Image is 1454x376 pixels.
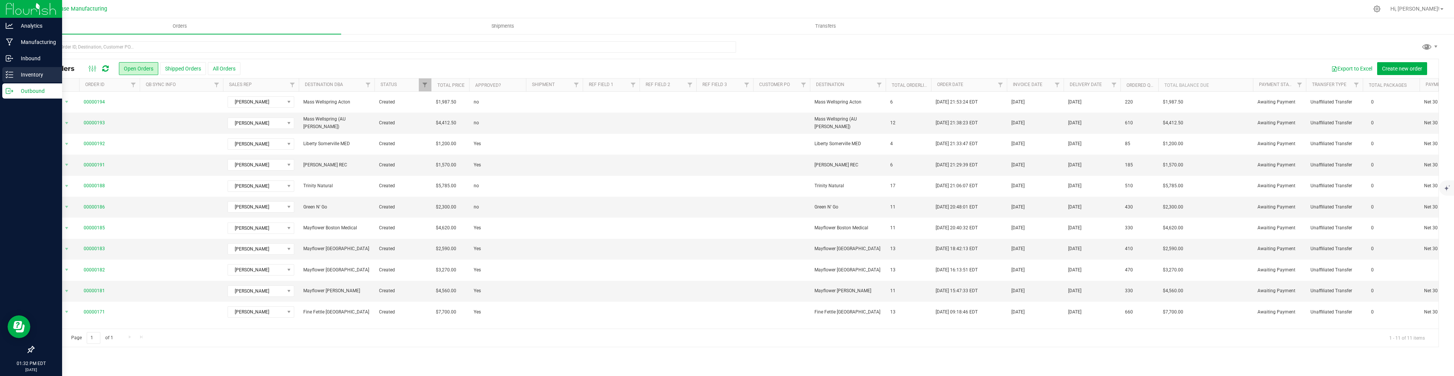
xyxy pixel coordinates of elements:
[1257,161,1301,169] span: Awaiting Payment
[208,62,240,75] button: All Orders
[890,204,895,211] span: 11
[741,78,753,91] a: Filter
[1257,182,1301,190] span: Awaiting Payment
[936,204,978,211] span: [DATE] 20:48:01 EDT
[1310,266,1358,274] span: Unaffiliated Transfer
[379,224,427,232] span: Created
[1163,182,1183,190] span: $5,785.00
[890,224,895,232] span: 11
[814,309,881,316] span: Fine Fettle [GEOGRAPHIC_DATA]
[474,119,479,127] span: no
[13,70,59,79] p: Inventory
[1310,224,1358,232] span: Unaffiliated Transfer
[303,140,370,147] span: Liberty Somerville MED
[162,23,197,30] span: Orders
[1310,119,1358,127] span: Unaffiliated Transfer
[341,18,664,34] a: Shipments
[1163,161,1183,169] span: $1,570.00
[436,182,456,190] span: $5,785.00
[84,161,105,169] a: 00000191
[436,309,456,316] span: $7,700.00
[1367,117,1378,128] span: 0
[1011,204,1025,211] span: [DATE]
[303,309,370,316] span: Fine Fettle [GEOGRAPHIC_DATA]
[62,265,72,275] span: select
[814,99,881,106] span: Mass Wellspring Acton
[814,224,881,232] span: Mayflower Boston Medical
[1367,160,1378,171] span: 0
[84,99,105,106] a: 00000194
[936,266,978,274] span: [DATE] 16:13:51 EDT
[475,83,501,88] a: Approved?
[814,204,881,211] span: Green N' Go
[936,99,978,106] span: [DATE] 21:53:24 EDT
[379,309,427,316] span: Created
[890,309,895,316] span: 13
[474,140,481,147] span: Yes
[1377,62,1427,75] button: Create new order
[379,99,427,106] span: Created
[1367,265,1378,276] span: 0
[1068,245,1081,252] span: [DATE]
[481,23,524,30] span: Shipments
[1382,66,1422,72] span: Create new order
[379,266,427,274] span: Created
[1125,161,1133,169] span: 185
[13,54,59,63] p: Inbound
[228,265,284,275] span: [PERSON_NAME]
[1011,161,1025,169] span: [DATE]
[62,181,72,191] span: select
[62,307,72,317] span: select
[13,38,59,47] p: Manufacturing
[1070,82,1102,87] a: Delivery Date
[474,266,481,274] span: Yes
[1011,182,1025,190] span: [DATE]
[228,286,284,296] span: [PERSON_NAME]
[890,119,895,127] span: 12
[1369,83,1407,88] a: Total Packages
[303,224,370,232] span: Mayflower Boston Medical
[1310,245,1358,252] span: Unaffiliated Transfer
[1125,140,1130,147] span: 85
[1383,332,1431,343] span: 1 - 11 of 11 items
[1367,307,1378,318] span: 0
[890,182,895,190] span: 17
[1125,309,1133,316] span: 660
[627,78,640,91] a: Filter
[814,266,881,274] span: Mayflower [GEOGRAPHIC_DATA]
[814,140,881,147] span: Liberty Somerville MED
[814,116,881,130] span: Mass Wellspring (AU [PERSON_NAME])
[936,224,978,232] span: [DATE] 20:40:32 EDT
[1011,287,1025,295] span: [DATE]
[1257,309,1301,316] span: Awaiting Payment
[436,204,456,211] span: $2,300.00
[303,182,370,190] span: Trinity Natural
[1312,82,1346,87] a: Transfer Type
[85,82,105,87] a: Order ID
[702,82,727,87] a: Ref Field 3
[1011,266,1025,274] span: [DATE]
[1011,224,1025,232] span: [DATE]
[1163,119,1183,127] span: $4,412.50
[1367,222,1378,233] span: 0
[228,160,284,170] span: [PERSON_NAME]
[1108,78,1120,91] a: Filter
[305,82,343,87] a: Destination DBA
[1257,204,1301,211] span: Awaiting Payment
[379,161,427,169] span: Created
[994,78,1007,91] a: Filter
[228,139,284,149] span: [PERSON_NAME]
[1011,245,1025,252] span: [DATE]
[47,6,107,12] span: Starbase Manufacturing
[229,82,252,87] a: Sales Rep
[228,181,284,191] span: [PERSON_NAME]
[84,224,105,232] a: 00000185
[474,287,481,295] span: Yes
[664,18,987,34] a: Transfers
[1068,161,1081,169] span: [DATE]
[436,266,456,274] span: $3,270.00
[936,287,978,295] span: [DATE] 15:47:33 EDT
[1310,182,1358,190] span: Unaffiliated Transfer
[474,245,481,252] span: Yes
[890,245,895,252] span: 13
